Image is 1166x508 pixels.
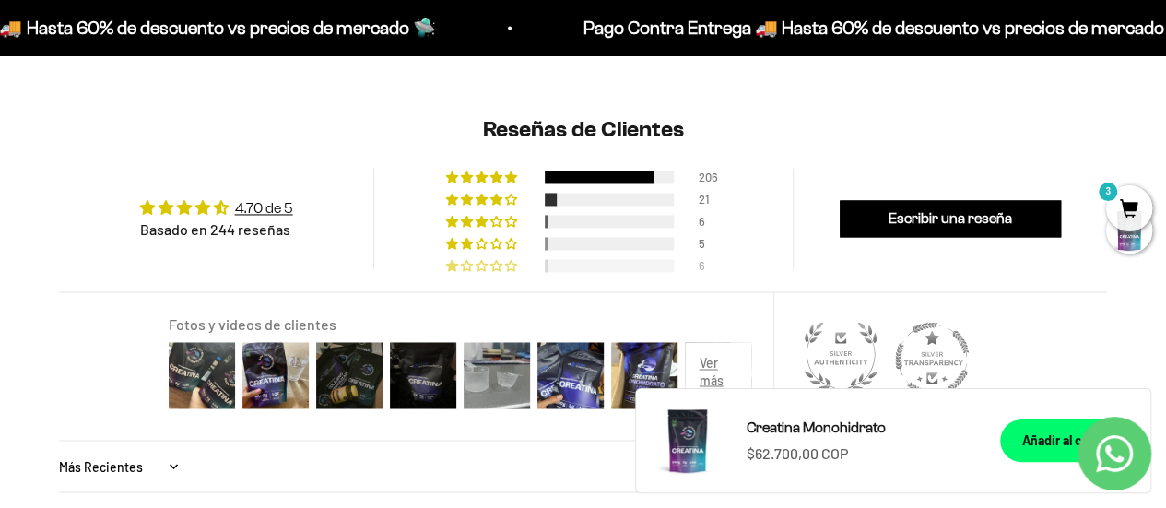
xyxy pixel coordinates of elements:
[699,259,721,272] div: 6
[681,338,755,412] img: User picture
[386,338,460,412] img: User picture
[651,404,724,478] img: Creatina Monohidrato
[840,200,1061,237] a: Escribir una reseña
[169,314,751,335] div: Fotos y videos de clientes
[1000,419,1136,462] button: Añadir al carrito
[804,322,877,396] a: Judge.me Silver Authentic Shop medal 90.1
[235,200,293,216] a: 4.70 de 5
[1106,200,1152,220] a: 3
[239,338,312,412] img: User picture
[59,114,1107,146] h2: Reseñas de Clientes
[804,322,877,400] div: Silver Authentic Shop. At least 90% of published reviews are verified reviews
[59,448,183,485] select: Sort dropdown
[895,322,969,396] img: Judge.me Silver Transparent Shop medal
[747,416,978,440] a: Creatina Monohidrato
[446,237,520,250] div: 2% (5) reviews with 2 star rating
[140,219,293,240] div: Basado en 244 reseñas
[446,215,520,228] div: 2% (6) reviews with 3 star rating
[699,237,721,250] div: 5
[446,193,520,206] div: 9% (21) reviews with 4 star rating
[895,322,969,400] div: Silver Transparent Shop. Published at least 90% of verified reviews received in total
[446,259,520,272] div: 2% (6) reviews with 1 star rating
[312,338,386,412] img: User picture
[165,338,239,412] img: User picture
[1022,431,1113,451] div: Añadir al carrito
[699,215,721,228] div: 6
[1097,181,1119,203] mark: 3
[895,322,969,396] a: Judge.me Silver Transparent Shop medal 93.2
[699,193,721,206] div: 21
[699,171,721,183] div: 206
[804,322,877,396] img: Judge.me Silver Authentic Shop medal
[747,442,848,466] sale-price: $62.700,00 COP
[460,338,534,412] img: User picture
[534,338,607,412] img: User picture
[607,338,681,412] img: User picture
[140,197,293,219] div: Average rating is 4.70 stars
[446,171,520,183] div: 84% (206) reviews with 5 star rating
